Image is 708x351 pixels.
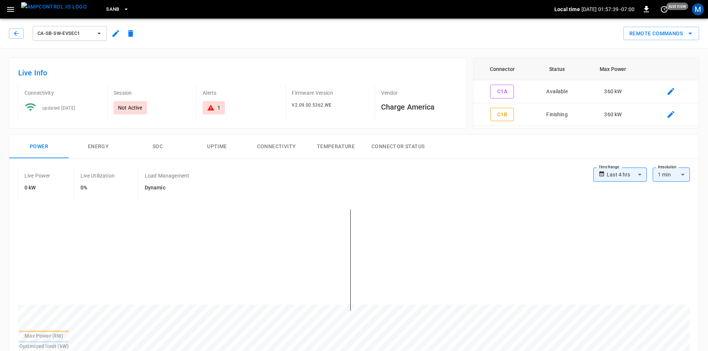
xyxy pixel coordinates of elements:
[381,89,458,97] p: Vendor
[623,27,699,40] button: Remote Commands
[292,103,331,108] span: V2.09.00.5362.WE
[37,29,92,38] span: ca-sb-sw-evseC1
[24,172,50,179] p: Live Power
[599,164,619,170] label: Time Range
[69,135,128,159] button: Energy
[118,104,142,111] p: Not Active
[366,135,430,159] button: Connector Status
[623,27,699,40] div: remote commands options
[692,3,704,15] div: profile-icon
[81,172,115,179] p: Live Utilization
[24,89,101,97] p: Connectivity
[9,135,69,159] button: Power
[490,108,514,121] button: C1B
[81,184,115,192] h6: 0%
[554,6,580,13] p: Local time
[666,3,688,10] span: just now
[583,58,643,80] th: Max Power
[187,135,247,159] button: Uptime
[658,3,670,15] button: set refresh interval
[583,103,643,126] td: 360 kW
[145,172,189,179] p: Load Management
[292,89,368,97] p: Firmware Version
[114,89,190,97] p: Session
[247,135,306,159] button: Connectivity
[658,164,676,170] label: Resolution
[473,58,699,126] table: connector table
[145,184,189,192] h6: Dynamic
[18,67,458,79] h6: Live Info
[106,5,119,14] span: SanB
[653,168,690,182] div: 1 min
[581,6,635,13] p: [DATE] 01:57:39 -07:00
[21,2,87,12] img: ampcontrol.io logo
[306,135,366,159] button: Temperature
[531,103,583,126] td: Finishing
[217,104,220,111] div: 1
[103,2,132,17] button: SanB
[531,80,583,103] td: Available
[490,85,514,98] button: C1A
[42,105,75,111] span: updated [DATE]
[128,135,187,159] button: SOC
[583,80,643,103] td: 360 kW
[531,58,583,80] th: Status
[203,89,279,97] p: Alerts
[607,168,647,182] div: Last 4 hrs
[473,58,531,80] th: Connector
[24,184,50,192] h6: 0 kW
[33,26,107,41] button: ca-sb-sw-evseC1
[381,101,458,113] h6: Charge America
